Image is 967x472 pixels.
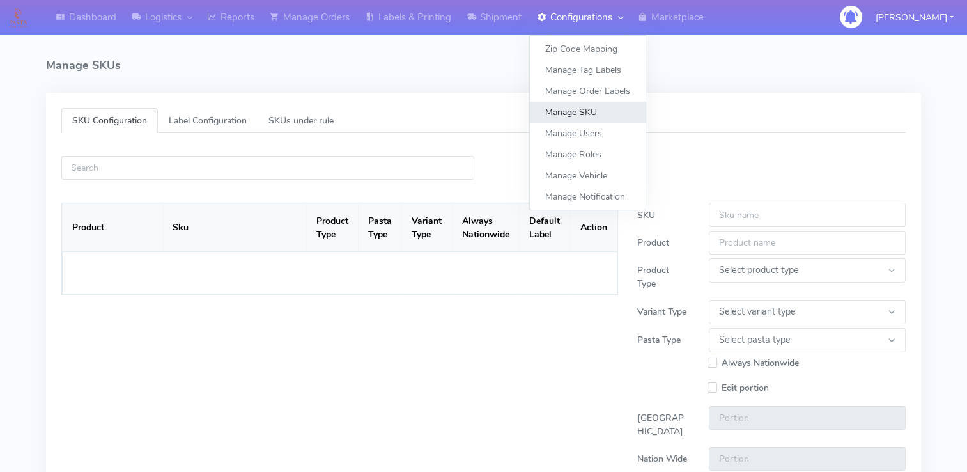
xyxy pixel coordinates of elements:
a: Manage Notification [530,186,646,207]
a: Manage SKU [530,102,646,123]
th: Product Type [306,204,358,251]
label: Edit portion [722,381,769,395]
span: Label Configuration [169,114,247,127]
input: Portion [709,447,906,471]
label: Variant Type [628,300,700,324]
a: Zip Code Mapping [530,38,646,59]
span: SKUs under rule [268,114,334,127]
input: Sku name [709,203,906,226]
a: Manage Roles [530,144,646,165]
input: Product name [709,231,906,255]
ul: Tabs [61,108,906,133]
th: Pasta Type [358,204,401,251]
label: [GEOGRAPHIC_DATA] [628,406,700,443]
a: Manage Users [530,123,646,144]
label: Product [628,231,700,255]
label: Pasta Type [628,328,700,352]
th: Default Label [519,204,569,251]
a: Manage Tag Labels [530,59,646,81]
th: Always Nationwide [452,204,519,251]
th: Sku [163,204,306,251]
span: SKU Configuration [72,114,147,127]
input: Portion [709,406,906,430]
button: [PERSON_NAME] [866,4,963,31]
a: Manage Vehicle [530,165,646,186]
h4: Manage SKUs [46,38,921,93]
label: SKU [628,203,700,226]
th: Product [63,204,163,251]
label: Nation Wide [628,447,700,471]
label: Product Type [628,258,700,295]
label: Always Nationwide [722,356,799,370]
th: Action [570,204,617,251]
a: Manage Order Labels [530,81,646,102]
th: Variant Type [402,204,452,251]
input: Search [61,156,474,180]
